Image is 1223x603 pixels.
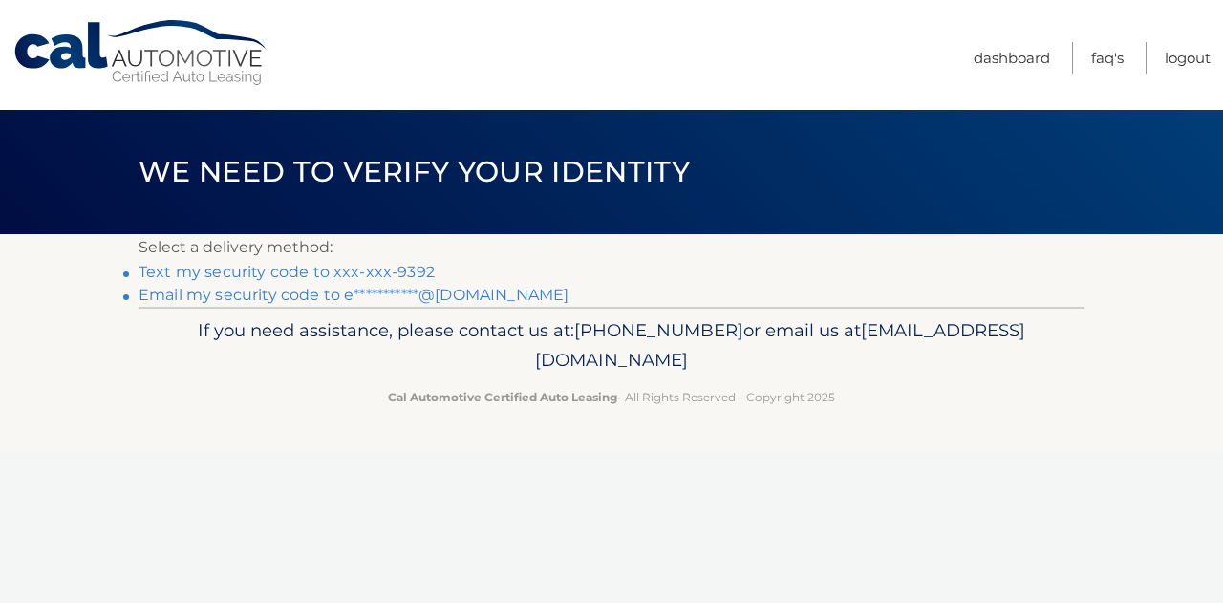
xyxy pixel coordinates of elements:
[574,319,743,341] span: [PHONE_NUMBER]
[139,154,690,189] span: We need to verify your identity
[388,390,617,404] strong: Cal Automotive Certified Auto Leasing
[151,387,1072,407] p: - All Rights Reserved - Copyright 2025
[139,234,1084,261] p: Select a delivery method:
[1091,42,1124,74] a: FAQ's
[12,19,270,87] a: Cal Automotive
[139,263,435,281] a: Text my security code to xxx-xxx-9392
[974,42,1050,74] a: Dashboard
[1165,42,1211,74] a: Logout
[151,315,1072,377] p: If you need assistance, please contact us at: or email us at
